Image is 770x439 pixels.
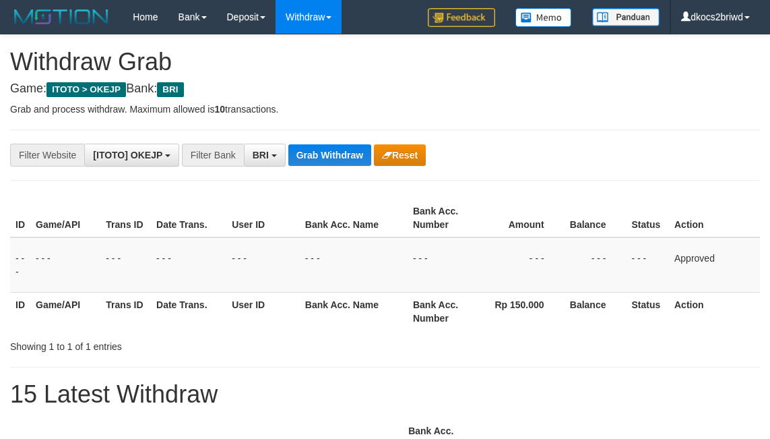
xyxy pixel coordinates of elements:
button: Grab Withdraw [288,144,371,166]
th: Action [669,199,760,237]
th: Bank Acc. Name [300,199,408,237]
th: Bank Acc. Number [408,292,482,330]
th: Date Trans. [151,199,226,237]
th: Trans ID [100,292,151,330]
p: Grab and process withdraw. Maximum allowed is transactions. [10,103,760,116]
th: Bank Acc. Number [408,199,482,237]
strong: 10 [214,104,225,115]
td: - - - [626,237,669,293]
th: Game/API [30,199,100,237]
td: - - - [151,237,226,293]
td: - - - [565,237,627,293]
td: - - - [30,237,100,293]
div: Filter Bank [182,144,244,167]
td: - - - [226,237,300,293]
h1: 15 Latest Withdraw [10,381,760,408]
button: BRI [244,144,286,167]
img: panduan.png [592,8,660,26]
span: BRI [157,82,183,97]
span: BRI [253,150,269,160]
td: - - - [482,237,565,293]
th: User ID [226,199,300,237]
th: Date Trans. [151,292,226,330]
td: - - - [100,237,151,293]
td: - - - [300,237,408,293]
img: Button%20Memo.svg [515,8,572,27]
th: Game/API [30,292,100,330]
th: Balance [565,199,627,237]
th: Status [626,292,669,330]
th: Rp 150.000 [482,292,565,330]
th: Bank Acc. Name [300,292,408,330]
th: Amount [482,199,565,237]
th: Status [626,199,669,237]
h4: Game: Bank: [10,82,760,96]
div: Showing 1 to 1 of 1 entries [10,334,311,353]
button: [ITOTO] OKEJP [84,144,179,167]
th: ID [10,292,30,330]
td: - - - [10,237,30,293]
th: Balance [565,292,627,330]
span: ITOTO > OKEJP [46,82,126,97]
th: ID [10,199,30,237]
th: Trans ID [100,199,151,237]
td: Approved [669,237,760,293]
img: Feedback.jpg [428,8,495,27]
th: Action [669,292,760,330]
img: MOTION_logo.png [10,7,113,27]
th: User ID [226,292,300,330]
td: - - - [408,237,482,293]
button: Reset [374,144,426,166]
h1: Withdraw Grab [10,49,760,76]
span: [ITOTO] OKEJP [93,150,162,160]
div: Filter Website [10,144,84,167]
